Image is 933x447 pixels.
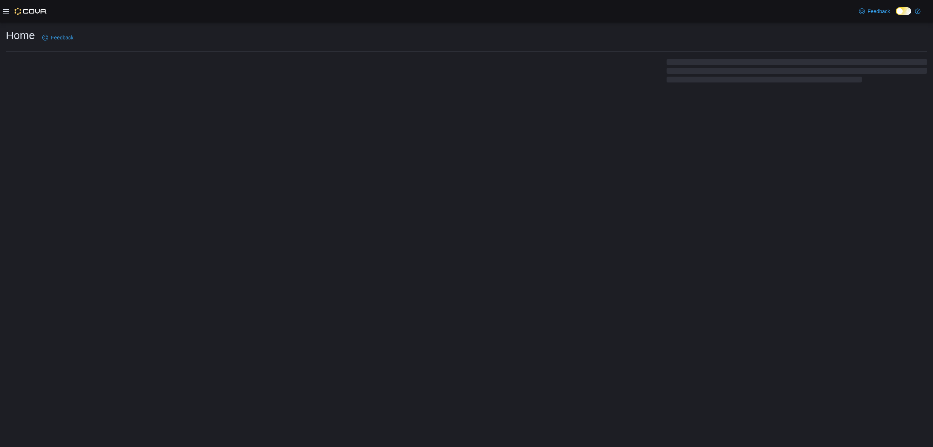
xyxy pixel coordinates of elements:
[896,7,911,15] input: Dark Mode
[856,4,893,19] a: Feedback
[868,8,890,15] span: Feedback
[39,30,76,45] a: Feedback
[51,34,73,41] span: Feedback
[6,28,35,43] h1: Home
[667,61,927,84] span: Loading
[15,8,47,15] img: Cova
